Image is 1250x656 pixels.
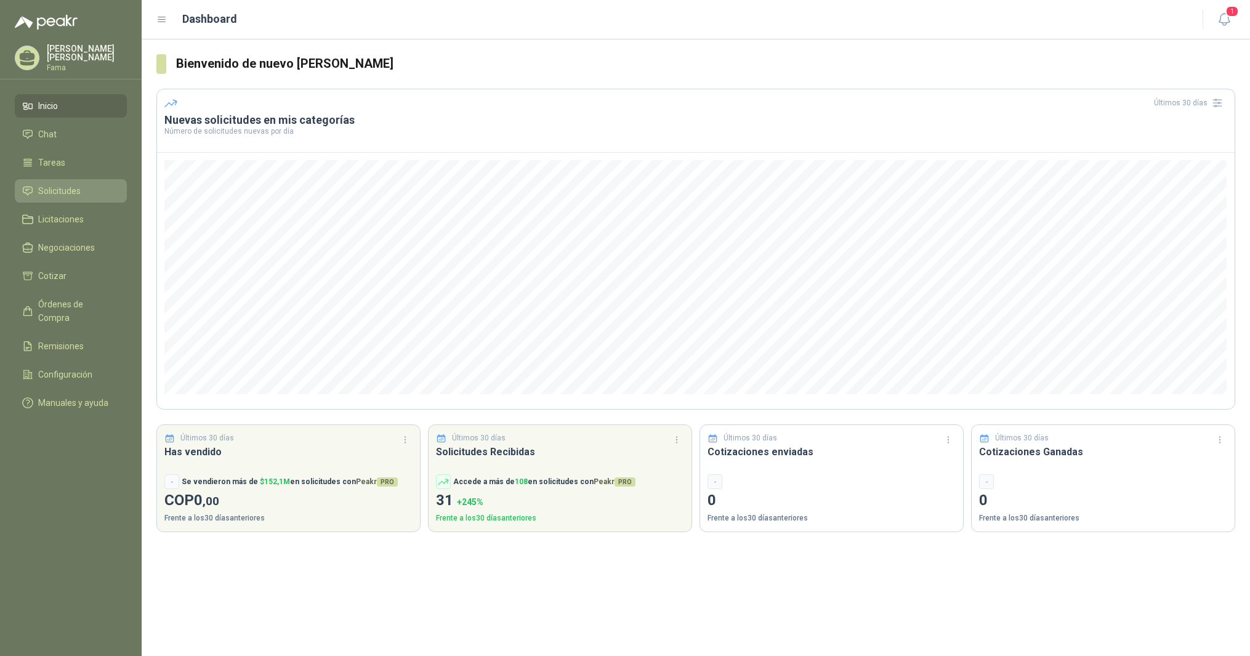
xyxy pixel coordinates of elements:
[377,477,398,487] span: PRO
[15,236,127,259] a: Negociaciones
[979,444,1227,460] h3: Cotizaciones Ganadas
[38,156,65,169] span: Tareas
[194,492,219,509] span: 0
[979,489,1227,512] p: 0
[452,432,506,444] p: Últimos 30 días
[203,494,219,508] span: ,00
[38,184,81,198] span: Solicitudes
[708,512,956,524] p: Frente a los 30 días anteriores
[15,15,78,30] img: Logo peakr
[979,474,994,489] div: -
[15,391,127,415] a: Manuales y ayuda
[15,264,127,288] a: Cotizar
[15,94,127,118] a: Inicio
[457,497,483,507] span: + 245 %
[182,476,398,488] p: Se vendieron más de en solicitudes con
[182,10,237,28] h1: Dashboard
[15,293,127,330] a: Órdenes de Compra
[164,489,413,512] p: COP
[15,208,127,231] a: Licitaciones
[15,151,127,174] a: Tareas
[38,128,57,141] span: Chat
[615,477,635,487] span: PRO
[979,512,1227,524] p: Frente a los 30 días anteriores
[1154,93,1227,113] div: Últimos 30 días
[453,476,635,488] p: Accede a más de en solicitudes con
[164,512,413,524] p: Frente a los 30 días anteriores
[1225,6,1239,17] span: 1
[594,477,635,486] span: Peakr
[176,54,1235,73] h3: Bienvenido de nuevo [PERSON_NAME]
[1213,9,1235,31] button: 1
[47,64,127,71] p: Fama
[164,128,1227,135] p: Número de solicitudes nuevas por día
[38,269,67,283] span: Cotizar
[180,432,234,444] p: Últimos 30 días
[15,123,127,146] a: Chat
[436,444,684,460] h3: Solicitudes Recibidas
[260,477,290,486] span: $ 152,1M
[708,444,956,460] h3: Cotizaciones enviadas
[164,113,1227,128] h3: Nuevas solicitudes en mis categorías
[15,179,127,203] a: Solicitudes
[15,363,127,386] a: Configuración
[164,444,413,460] h3: Has vendido
[38,368,92,381] span: Configuración
[356,477,398,486] span: Peakr
[724,432,777,444] p: Últimos 30 días
[164,474,179,489] div: -
[708,489,956,512] p: 0
[38,213,84,226] span: Licitaciones
[38,99,58,113] span: Inicio
[38,396,108,410] span: Manuales y ayuda
[38,298,115,325] span: Órdenes de Compra
[995,432,1049,444] p: Últimos 30 días
[38,241,95,254] span: Negociaciones
[515,477,528,486] span: 108
[436,512,684,524] p: Frente a los 30 días anteriores
[38,339,84,353] span: Remisiones
[436,489,684,512] p: 31
[708,474,722,489] div: -
[47,44,127,62] p: [PERSON_NAME] [PERSON_NAME]
[15,334,127,358] a: Remisiones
